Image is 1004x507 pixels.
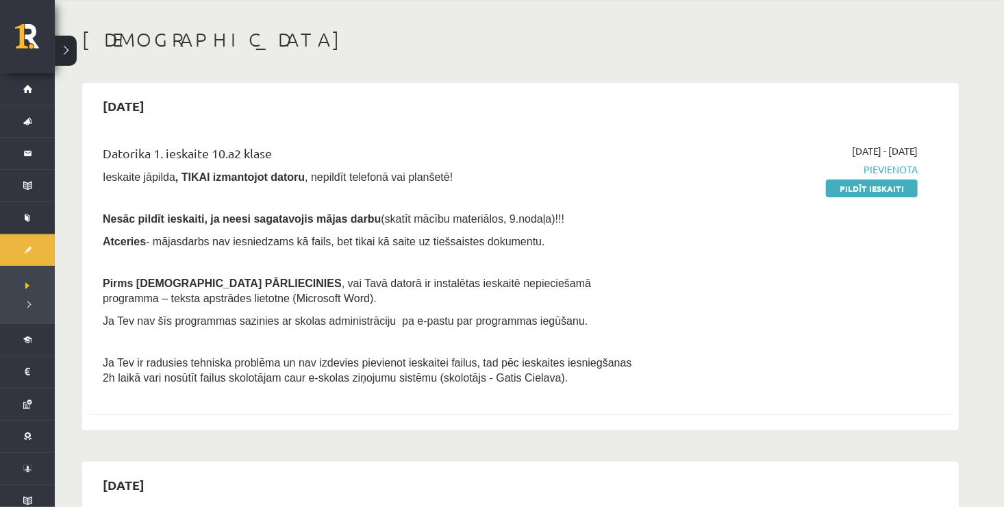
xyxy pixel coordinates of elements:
span: Pirms [DEMOGRAPHIC_DATA] PĀRLIECINIES [103,277,342,289]
h2: [DATE] [89,90,158,122]
span: Ieskaite jāpilda , nepildīt telefonā vai planšetē! [103,171,453,183]
span: Ja Tev ir radusies tehniska problēma un nav izdevies pievienot ieskaitei failus, tad pēc ieskaite... [103,357,632,384]
a: Pildīt ieskaiti [826,180,918,197]
div: Datorika 1. ieskaite 10.a2 klase [103,144,639,169]
h2: [DATE] [89,469,158,501]
b: Atceries [103,236,146,247]
span: - mājasdarbs nav iesniedzams kā fails, bet tikai kā saite uz tiešsaistes dokumentu. [103,236,545,247]
h1: [DEMOGRAPHIC_DATA] [82,28,959,51]
a: Rīgas 1. Tālmācības vidusskola [15,24,55,58]
span: Pievienota [660,162,918,177]
span: (skatīt mācību materiālos, 9.nodaļa)!!! [381,213,564,225]
span: Nesāc pildīt ieskaiti, ja neesi sagatavojis mājas darbu [103,213,381,225]
span: Ja Tev nav šīs programmas sazinies ar skolas administrāciju pa e-pastu par programmas iegūšanu. [103,315,588,327]
span: [DATE] - [DATE] [852,144,918,158]
b: , TIKAI izmantojot datoru [175,171,305,183]
span: , vai Tavā datorā ir instalētas ieskaitē nepieciešamā programma – teksta apstrādes lietotne (Micr... [103,277,591,304]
